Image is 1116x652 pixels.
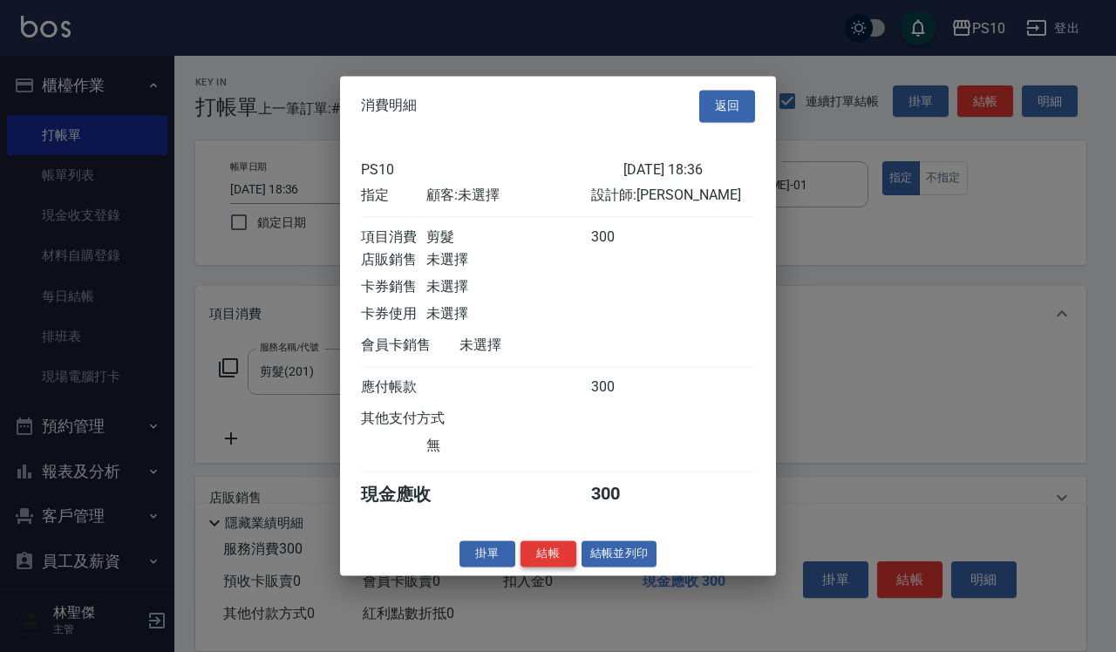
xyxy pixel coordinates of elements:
button: 掛單 [459,540,515,567]
div: 顧客: 未選擇 [426,187,590,205]
div: 應付帳款 [361,378,426,397]
div: 卡券銷售 [361,278,426,296]
div: 項目消費 [361,228,426,247]
div: 未選擇 [426,251,590,269]
div: 卡券使用 [361,305,426,323]
div: 300 [591,378,657,397]
div: 未選擇 [426,305,590,323]
div: 300 [591,228,657,247]
button: 返回 [699,90,755,122]
div: 店販銷售 [361,251,426,269]
div: 無 [426,437,590,455]
div: 300 [591,483,657,506]
div: 未選擇 [459,336,623,355]
div: [DATE] 18:36 [623,161,755,178]
div: 會員卡銷售 [361,336,459,355]
div: 未選擇 [426,278,590,296]
div: PS10 [361,161,623,178]
div: 現金應收 [361,483,459,506]
button: 結帳 [521,540,576,567]
button: 結帳並列印 [582,540,657,567]
div: 設計師: [PERSON_NAME] [591,187,755,205]
div: 指定 [361,187,426,205]
span: 消費明細 [361,98,417,115]
div: 其他支付方式 [361,410,493,428]
div: 剪髮 [426,228,590,247]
